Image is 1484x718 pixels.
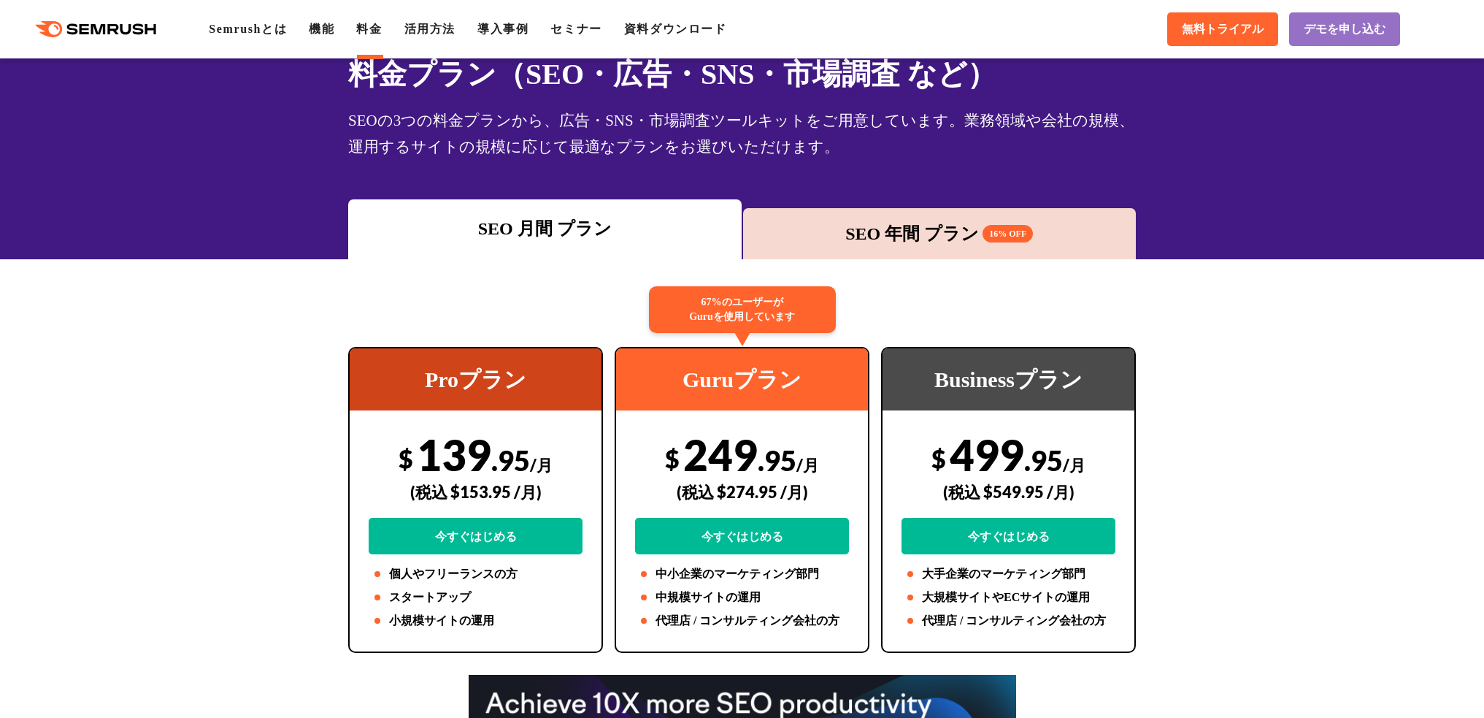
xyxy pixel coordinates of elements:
[635,518,849,554] a: 今すぐはじめる
[1024,443,1063,477] span: .95
[530,455,553,475] span: /月
[309,23,334,35] a: 機能
[635,589,849,606] li: 中規模サイトの運用
[901,589,1115,606] li: 大規模サイトやECサイトの運用
[901,429,1115,554] div: 499
[1167,12,1278,46] a: 無料トライアル
[901,518,1115,554] a: 今すぐはじめる
[796,455,819,475] span: /月
[901,565,1115,583] li: 大手企業のマーケティング部門
[901,466,1115,518] div: (税込 $549.95 /月)
[355,215,734,242] div: SEO 月間 プラン
[901,612,1115,630] li: 代理店 / コンサルティング会社の方
[404,23,455,35] a: 活用方法
[883,348,1134,410] div: Businessプラン
[649,286,836,333] div: 67%のユーザーが Guruを使用しています
[635,612,849,630] li: 代理店 / コンサルティング会社の方
[1304,22,1385,37] span: デモを申し込む
[369,565,583,583] li: 個人やフリーランスの方
[758,443,796,477] span: .95
[369,589,583,606] li: スタートアップ
[477,23,528,35] a: 導入事例
[635,466,849,518] div: (税込 $274.95 /月)
[350,348,601,410] div: Proプラン
[983,225,1033,242] span: 16% OFF
[399,443,413,473] span: $
[369,518,583,554] a: 今すぐはじめる
[635,429,849,554] div: 249
[348,53,1136,96] h1: 料金プラン（SEO・広告・SNS・市場調査 など）
[1063,455,1085,475] span: /月
[750,221,1129,247] div: SEO 年間 プラン
[550,23,601,35] a: セミナー
[348,107,1136,160] div: SEOの3つの料金プランから、広告・SNS・市場調査ツールキットをご用意しています。業務領域や会社の規模、運用するサイトの規模に応じて最適なプランをお選びいただけます。
[369,429,583,554] div: 139
[209,23,287,35] a: Semrushとは
[1182,22,1264,37] span: 無料トライアル
[624,23,727,35] a: 資料ダウンロード
[665,443,680,473] span: $
[491,443,530,477] span: .95
[616,348,868,410] div: Guruプラン
[369,612,583,630] li: 小規模サイトの運用
[356,23,382,35] a: 料金
[635,565,849,583] li: 中小企業のマーケティング部門
[1289,12,1400,46] a: デモを申し込む
[931,443,946,473] span: $
[369,466,583,518] div: (税込 $153.95 /月)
